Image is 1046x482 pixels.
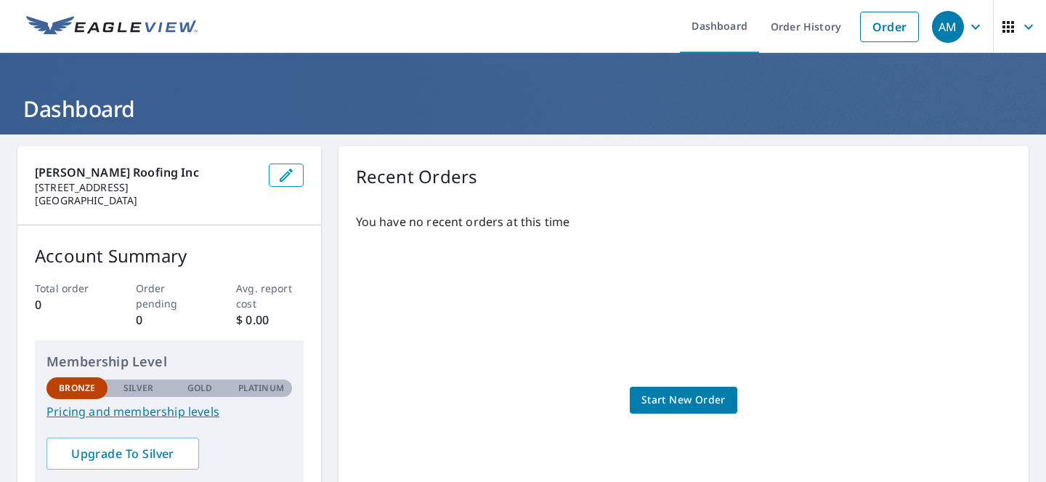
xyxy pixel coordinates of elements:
span: Upgrade To Silver [58,446,187,462]
p: Bronze [59,382,95,395]
p: [PERSON_NAME] Roofing Inc [35,164,257,181]
a: Pricing and membership levels [46,403,292,420]
p: Gold [187,382,212,395]
img: EV Logo [26,16,198,38]
p: Avg. report cost [236,281,303,311]
p: Order pending [136,281,203,311]
p: $ 0.00 [236,311,303,329]
span: Start New Order [641,391,726,409]
a: Upgrade To Silver [46,438,199,470]
p: Platinum [238,382,284,395]
a: Start New Order [630,387,737,414]
p: [STREET_ADDRESS] [35,181,257,194]
p: You have no recent orders at this time [356,213,1011,230]
p: Total order [35,281,102,296]
p: [GEOGRAPHIC_DATA] [35,194,257,207]
p: Membership Level [46,352,292,371]
p: Account Summary [35,243,304,269]
div: AM [932,11,964,43]
p: Recent Orders [356,164,478,190]
p: 0 [136,311,203,329]
h1: Dashboard [17,94,1029,124]
p: Silver [123,382,154,395]
p: 0 [35,296,102,313]
a: Order [860,12,919,42]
